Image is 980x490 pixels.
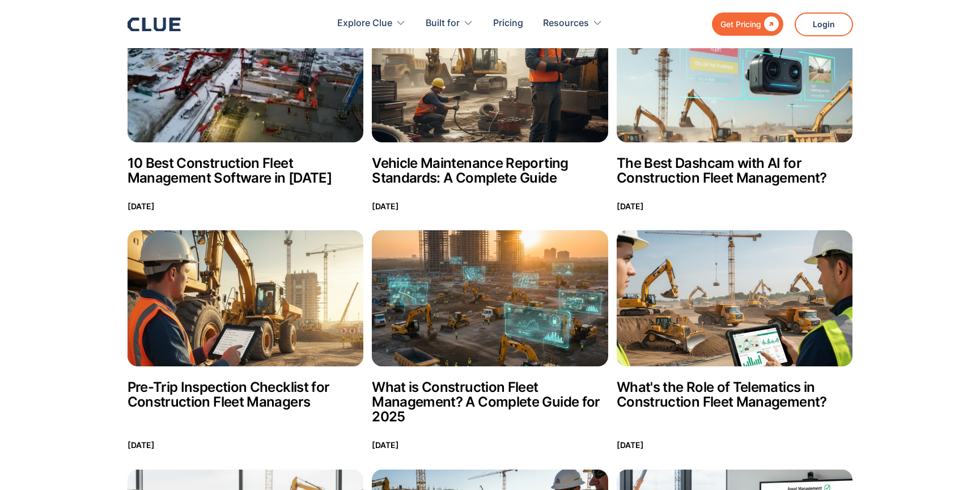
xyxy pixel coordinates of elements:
[426,6,460,41] div: Built for
[761,17,779,31] div: 
[795,12,853,36] a: Login
[372,230,608,366] img: What is Construction Fleet Management? A Complete Guide for 2025
[712,12,783,36] a: Get Pricing
[617,230,853,452] a: What's the Role of Telematics in Construction Fleet Management?What's the Role of Telematics in C...
[372,380,608,424] h2: What is Construction Fleet Management? A Complete Guide for 2025
[128,438,155,452] p: [DATE]
[617,6,853,142] img: The Best Dashcam with AI for Construction Fleet Management?
[128,230,364,366] img: Pre-Trip Inspection Checklist for Construction Fleet Managers
[337,6,392,41] div: Explore Clue
[372,230,608,452] a: What is Construction Fleet Management? A Complete Guide for 2025What is Construction Fleet Manage...
[493,6,523,41] a: Pricing
[337,6,406,41] div: Explore Clue
[372,199,399,213] p: [DATE]
[128,156,364,185] h2: 10 Best Construction Fleet Management Software in [DATE]
[617,6,853,213] a: The Best Dashcam with AI for Construction Fleet Management?The Best Dashcam with AI for Construct...
[617,438,644,452] p: [DATE]
[128,6,364,213] a: 10 Best Construction Fleet Management Software in 202510 Best Construction Fleet Management Softw...
[372,6,608,142] img: Vehicle Maintenance Reporting Standards: A Complete Guide
[543,6,603,41] div: Resources
[372,6,608,213] a: Vehicle Maintenance Reporting Standards: A Complete GuideVehicle Maintenance Reporting Standards:...
[617,230,853,366] img: What's the Role of Telematics in Construction Fleet Management?
[720,17,761,31] div: Get Pricing
[426,6,473,41] div: Built for
[776,331,980,490] iframe: Chat Widget
[128,6,364,142] img: 10 Best Construction Fleet Management Software in 2025
[128,380,364,409] h2: Pre-Trip Inspection Checklist for Construction Fleet Managers
[128,230,364,452] a: Pre-Trip Inspection Checklist for Construction Fleet ManagersPre-Trip Inspection Checklist for Co...
[617,156,853,185] h2: The Best Dashcam with AI for Construction Fleet Management?
[617,380,853,409] h2: What's the Role of Telematics in Construction Fleet Management?
[543,6,589,41] div: Resources
[617,199,644,213] p: [DATE]
[372,438,399,452] p: [DATE]
[128,199,155,213] p: [DATE]
[372,156,608,185] h2: Vehicle Maintenance Reporting Standards: A Complete Guide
